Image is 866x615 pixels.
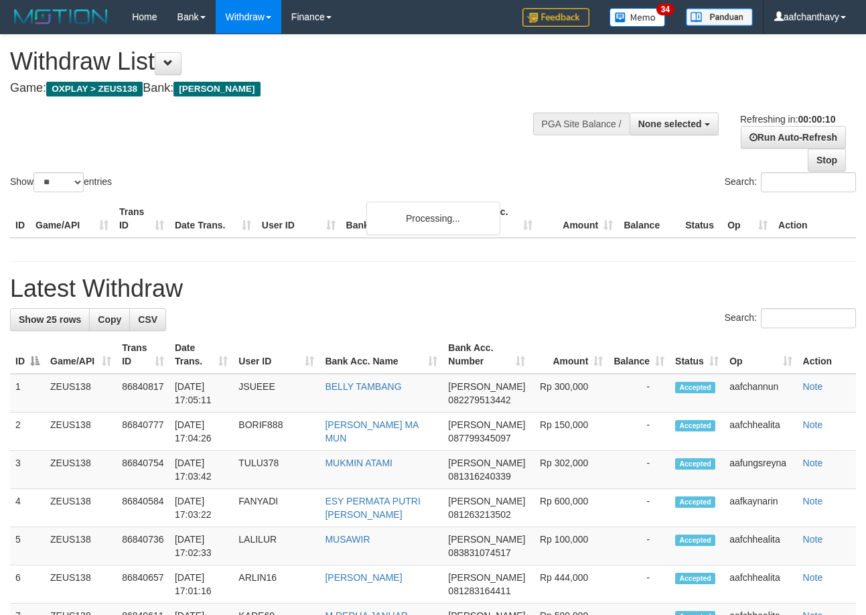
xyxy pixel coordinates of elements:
td: 1 [10,374,45,413]
a: [PERSON_NAME] [325,572,402,583]
td: ZEUS138 [45,451,117,489]
td: aafchannun [724,374,797,413]
span: Copy [98,314,121,325]
td: Rp 100,000 [530,527,608,565]
td: Rp 302,000 [530,451,608,489]
span: [PERSON_NAME] [448,381,525,392]
th: Game/API [30,200,114,238]
h1: Latest Withdraw [10,275,856,302]
td: ZEUS138 [45,413,117,451]
span: OXPLAY > ZEUS138 [46,82,143,96]
td: - [608,565,670,604]
span: Accepted [675,573,715,584]
td: 86840736 [117,527,169,565]
strong: 00:00:10 [798,114,835,125]
th: Trans ID [114,200,169,238]
div: Processing... [366,202,500,235]
td: Rp 150,000 [530,413,608,451]
td: Rp 444,000 [530,565,608,604]
span: Accepted [675,458,715,470]
th: Op: activate to sort column ascending [724,336,797,374]
td: [DATE] 17:02:33 [169,527,233,565]
td: ZEUS138 [45,565,117,604]
th: Op [722,200,773,238]
td: - [608,451,670,489]
td: [DATE] 17:04:26 [169,413,233,451]
span: Refreshing in: [740,114,835,125]
a: ESY PERMATA PUTRI [PERSON_NAME] [325,496,420,520]
div: PGA Site Balance / [533,113,630,135]
td: Rp 600,000 [530,489,608,527]
span: Show 25 rows [19,314,81,325]
a: CSV [129,308,166,331]
td: 4 [10,489,45,527]
td: - [608,374,670,413]
td: aafungsreyna [724,451,797,489]
label: Search: [725,172,856,192]
td: ARLIN16 [233,565,319,604]
img: panduan.png [686,8,753,26]
th: Trans ID: activate to sort column ascending [117,336,169,374]
td: aafchhealita [724,413,797,451]
th: Balance: activate to sort column ascending [608,336,670,374]
a: MUSAWIR [325,534,370,545]
td: - [608,527,670,565]
a: Note [803,381,823,392]
span: None selected [638,119,702,129]
span: Accepted [675,496,715,508]
td: 86840657 [117,565,169,604]
a: Copy [89,308,130,331]
a: Stop [808,149,846,172]
span: Accepted [675,382,715,393]
span: [PERSON_NAME] [448,419,525,430]
th: Balance [618,200,680,238]
td: 6 [10,565,45,604]
span: [PERSON_NAME] [448,458,525,468]
select: Showentries [33,172,84,192]
img: Button%20Memo.svg [609,8,666,27]
a: [PERSON_NAME] MA MUN [325,419,418,443]
td: aafchhealita [724,565,797,604]
td: ZEUS138 [45,489,117,527]
td: FANYADI [233,489,319,527]
th: Amount [538,200,618,238]
td: aafchhealita [724,527,797,565]
th: Bank Acc. Name [341,200,458,238]
a: Note [803,572,823,583]
label: Show entries [10,172,112,192]
th: Action [798,336,856,374]
td: 86840754 [117,451,169,489]
th: ID: activate to sort column descending [10,336,45,374]
td: Rp 300,000 [530,374,608,413]
th: User ID [257,200,341,238]
td: ZEUS138 [45,374,117,413]
td: aafkaynarin [724,489,797,527]
h4: Game: Bank: [10,82,564,95]
th: Status: activate to sort column ascending [670,336,724,374]
th: Date Trans.: activate to sort column ascending [169,336,233,374]
span: CSV [138,314,157,325]
input: Search: [761,308,856,328]
th: Action [773,200,856,238]
td: LALILUR [233,527,319,565]
th: Game/API: activate to sort column ascending [45,336,117,374]
th: Bank Acc. Number: activate to sort column ascending [443,336,530,374]
td: TULU378 [233,451,319,489]
td: ZEUS138 [45,527,117,565]
a: Note [803,458,823,468]
th: Date Trans. [169,200,257,238]
td: 86840584 [117,489,169,527]
td: 86840817 [117,374,169,413]
th: ID [10,200,30,238]
td: [DATE] 17:01:16 [169,565,233,604]
th: User ID: activate to sort column ascending [233,336,319,374]
span: Copy 083831074517 to clipboard [448,547,510,558]
label: Search: [725,308,856,328]
button: None selected [630,113,719,135]
td: - [608,413,670,451]
span: Copy 087799345097 to clipboard [448,433,510,443]
th: Bank Acc. Name: activate to sort column ascending [319,336,443,374]
td: - [608,489,670,527]
td: [DATE] 17:03:22 [169,489,233,527]
span: Copy 082279513442 to clipboard [448,395,510,405]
